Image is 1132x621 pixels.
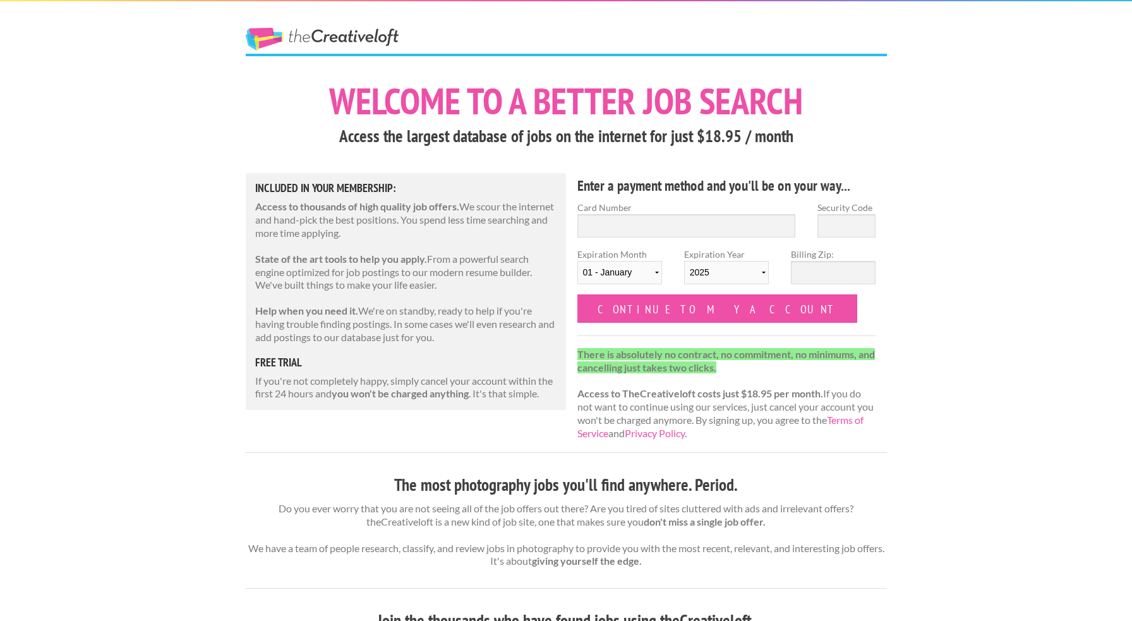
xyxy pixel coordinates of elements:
p: If you do not want to continue using our services, just cancel your account you won't be charged ... [577,348,876,440]
strong: you won't be charged anything [332,387,469,399]
h5: free trial [255,357,557,368]
strong: don't miss a single job offer. [644,515,766,528]
h3: Access the largest database of jobs on the internet for just $18.95 / month [246,124,887,148]
strong: Access to TheCreativeloft costs just $18.95 per month. [577,387,823,399]
input: Continue to my account [577,294,858,323]
label: Expiration Year [684,248,769,294]
strong: Access to thousands of high quality job offers. [255,200,459,212]
select: Expiration Month [577,261,662,284]
h5: Included in Your Membership: [255,183,557,194]
strong: Help when you need it. [255,304,358,317]
p: If you're not completely happy, simply cancel your account within the first 24 hours and . It's t... [255,375,557,401]
p: From a powerful search engine optimized for job postings to our modern resume builder. We've buil... [255,253,557,292]
a: Terms of Service [577,414,864,439]
label: Security Code [817,201,876,214]
strong: giving yourself the edge. [532,555,642,567]
strong: There is absolutely no contract, no commitment, no minimums, and cancelling just takes two clicks. [577,348,875,373]
p: Do you ever worry that you are not seeing all of the job offers out there? Are you tired of sites... [246,502,887,568]
h3: The most photography jobs you'll find anywhere. Period. [246,473,887,497]
h4: Enter a payment method and you'll be on your way... [577,176,876,196]
label: Card Number [577,201,796,214]
strong: State of the art tools to help you apply. [255,253,427,265]
h1: Welcome to a better job search [246,83,887,119]
select: Expiration Year [684,261,769,284]
a: The Creative Loft [246,28,399,51]
p: We're on standby, ready to help if you're having trouble finding postings. In some cases we'll ev... [255,304,557,344]
label: Billing Zip: [791,248,876,261]
a: Privacy Policy [625,427,685,439]
label: Expiration Month [577,248,662,294]
p: We scour the internet and hand-pick the best positions. You spend less time searching and more ti... [255,200,557,239]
